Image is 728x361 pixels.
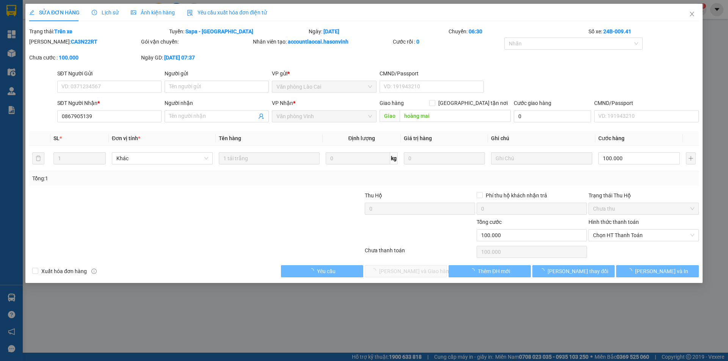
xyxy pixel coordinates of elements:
div: Ngày: [308,27,448,36]
div: Chưa thanh toán [364,246,476,259]
input: Cước giao hàng [514,110,591,122]
span: Ảnh kiện hàng [131,9,175,16]
span: [PERSON_NAME] và In [635,267,688,275]
button: Thêm ĐH mới [449,265,531,277]
button: [PERSON_NAME] và Giao hàng [365,265,447,277]
div: SĐT Người Gửi [57,69,162,78]
span: Giá trị hàng [404,135,432,141]
button: [PERSON_NAME] thay đổi [532,265,615,277]
span: loading [469,268,478,273]
span: kg [390,152,398,164]
input: Ghi Chú [491,152,592,164]
span: SỬA ĐƠN HÀNG [29,9,80,16]
span: Văn phòng Vinh [277,111,372,122]
div: Cước rồi : [393,38,503,46]
span: edit [29,10,35,15]
span: SL [53,135,60,141]
label: Hình thức thanh toán [588,219,639,225]
input: Dọc đường [400,110,511,122]
span: [PERSON_NAME] thay đổi [548,267,608,275]
div: Chưa cước : [29,53,140,62]
div: [PERSON_NAME]: [29,38,140,46]
button: Close [681,4,703,25]
button: [PERSON_NAME] và In [617,265,699,277]
div: Ngày GD: [141,53,251,62]
button: plus [686,152,696,164]
th: Ghi chú [488,131,595,146]
span: Giao hàng [380,100,404,106]
span: VP Nhận [272,100,293,106]
span: Khác [116,153,208,164]
b: Sapa - [GEOGRAPHIC_DATA] [185,28,253,34]
b: 06:30 [469,28,482,34]
span: Lịch sử [92,9,119,16]
b: [DATE] [324,28,340,34]
span: Đơn vị tính [112,135,140,141]
div: Nhân viên tạo: [253,38,391,46]
div: Trạng thái Thu Hộ [588,191,699,200]
div: VP gửi [272,69,377,78]
span: Tên hàng [219,135,241,141]
b: [DATE] 07:37 [164,55,195,61]
div: Người nhận [165,99,269,107]
span: picture [131,10,136,15]
span: Chưa thu [593,203,694,214]
span: Yêu cầu [317,267,336,275]
button: Yêu cầu [281,265,363,277]
div: Chuyến: [448,27,588,36]
input: 0 [404,152,485,164]
span: Định lượng [348,135,375,141]
div: Tổng: 1 [32,174,281,183]
span: Thu Hộ [365,192,382,198]
span: user-add [259,113,265,119]
span: Tổng cước [477,219,502,225]
span: loading [627,268,635,273]
span: Yêu cầu xuất hóa đơn điện tử [187,9,267,16]
button: delete [32,152,44,164]
div: Người gửi [165,69,269,78]
div: Gói vận chuyển: [141,38,251,46]
b: Trên xe [54,28,72,34]
span: [GEOGRAPHIC_DATA] tận nơi [435,99,511,107]
span: info-circle [91,269,97,274]
img: icon [187,10,193,16]
span: Xuất hóa đơn hàng [38,267,90,275]
span: clock-circle [92,10,97,15]
span: close [689,11,695,17]
span: Chọn HT Thanh Toán [593,230,694,241]
div: SĐT Người Nhận [57,99,162,107]
div: CMND/Passport [594,99,698,107]
div: Trạng thái: [28,27,168,36]
b: CA3N22RT [71,39,97,45]
span: Giao [380,110,400,122]
span: Phí thu hộ khách nhận trả [483,191,550,200]
div: CMND/Passport [380,69,484,78]
b: 24B-009.41 [603,28,631,34]
b: accountlaocai.hasonvinh [288,39,348,45]
div: Tuyến: [168,27,308,36]
b: 0 [416,39,419,45]
span: Thêm ĐH mới [478,267,510,275]
span: loading [309,268,317,273]
div: Số xe: [588,27,700,36]
span: Văn phòng Lào Cai [277,81,372,92]
input: VD: Bàn, Ghế [219,152,320,164]
span: Cước hàng [598,135,624,141]
span: loading [539,268,548,273]
label: Cước giao hàng [514,100,551,106]
b: 100.000 [59,55,78,61]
